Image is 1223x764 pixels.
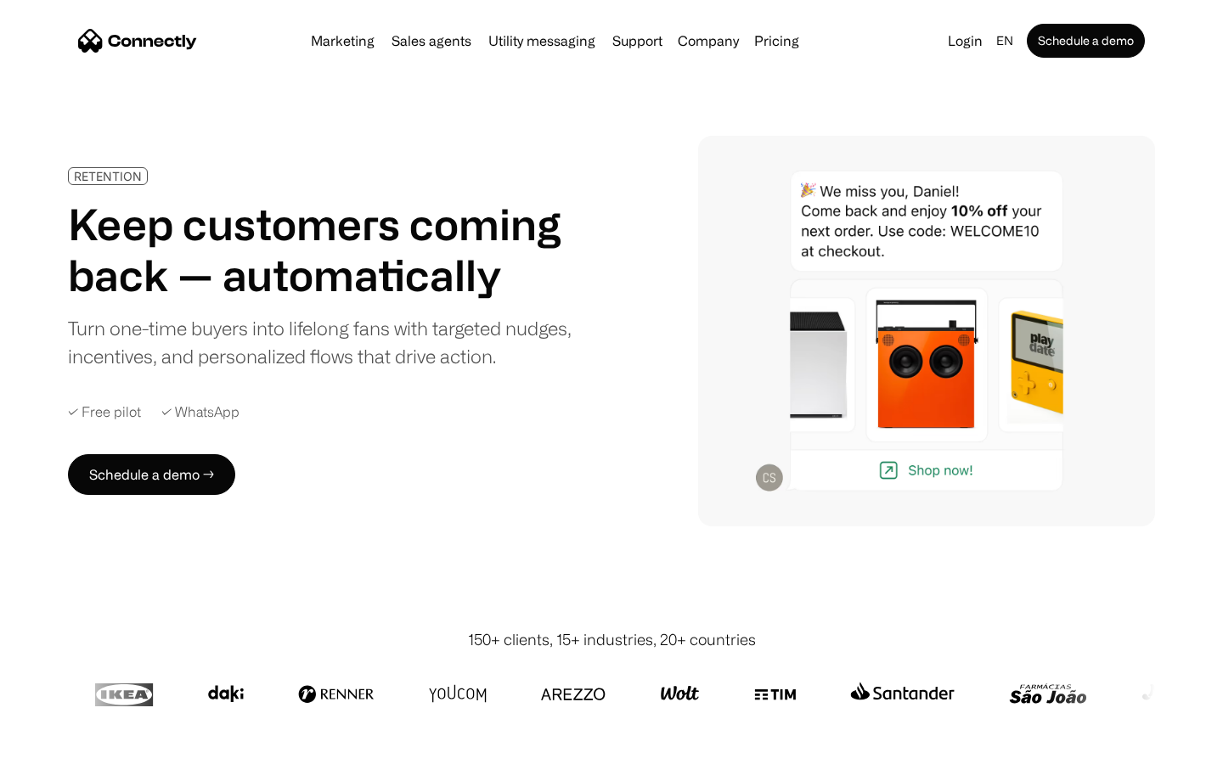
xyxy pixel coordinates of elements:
[1027,24,1145,58] a: Schedule a demo
[161,404,240,420] div: ✓ WhatsApp
[34,734,102,758] ul: Language list
[678,29,739,53] div: Company
[385,34,478,48] a: Sales agents
[941,29,989,53] a: Login
[68,314,584,370] div: Turn one-time buyers into lifelong fans with targeted nudges, incentives, and personalized flows ...
[468,628,756,651] div: 150+ clients, 15+ industries, 20+ countries
[747,34,806,48] a: Pricing
[482,34,602,48] a: Utility messaging
[304,34,381,48] a: Marketing
[996,29,1013,53] div: en
[68,454,235,495] a: Schedule a demo →
[17,733,102,758] aside: Language selected: English
[606,34,669,48] a: Support
[68,404,141,420] div: ✓ Free pilot
[68,199,584,301] h1: Keep customers coming back — automatically
[74,170,142,183] div: RETENTION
